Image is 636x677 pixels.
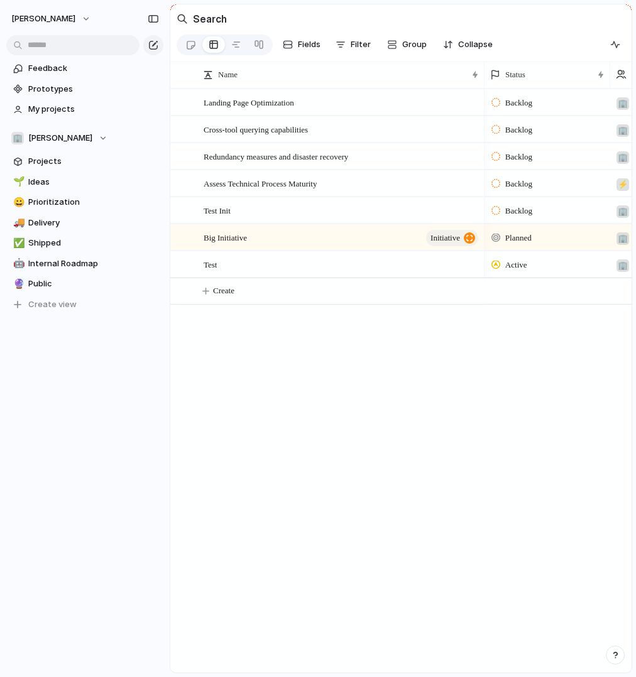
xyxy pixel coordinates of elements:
[11,278,24,290] button: 🔮
[28,298,77,311] span: Create view
[6,129,163,148] button: 🏢[PERSON_NAME]
[6,254,163,273] a: 🤖Internal Roadmap
[204,149,348,163] span: Redundancy measures and disaster recovery
[6,80,163,99] a: Prototypes
[426,230,478,246] button: initiative
[505,178,532,190] span: Backlog
[28,103,159,116] span: My projects
[505,232,532,244] span: Planned
[11,13,75,25] span: [PERSON_NAME]
[28,237,159,249] span: Shipped
[6,274,163,293] a: 🔮Public
[6,193,163,212] a: 😀Prioritization
[13,195,22,210] div: 😀
[28,196,159,209] span: Prioritization
[505,151,532,163] span: Backlog
[381,35,433,55] button: Group
[28,176,159,188] span: Ideas
[11,132,24,144] div: 🏢
[6,234,163,252] a: ✅Shipped
[11,176,24,188] button: 🌱
[6,59,163,78] a: Feedback
[6,100,163,119] a: My projects
[28,155,159,168] span: Projects
[13,256,22,271] div: 🤖
[204,257,217,271] span: Test
[11,237,24,249] button: ✅
[617,178,629,191] div: ⚡
[218,68,238,81] span: Name
[505,97,532,109] span: Backlog
[28,278,159,290] span: Public
[6,152,163,171] a: Projects
[505,205,532,217] span: Backlog
[204,95,294,109] span: Landing Page Optimization
[617,97,629,110] div: 🏢
[6,295,163,314] button: Create view
[11,257,24,270] button: 🤖
[505,124,532,136] span: Backlog
[204,203,231,217] span: Test Init
[438,35,498,55] button: Collapse
[617,232,629,245] div: 🏢
[278,35,326,55] button: Fields
[6,214,163,232] a: 🚚Delivery
[13,236,22,251] div: ✅
[351,38,371,51] span: Filter
[6,173,163,192] a: 🌱Ideas
[505,68,525,81] span: Status
[11,196,24,209] button: 😀
[28,257,159,270] span: Internal Roadmap
[617,151,629,164] div: 🏢
[193,11,227,26] h2: Search
[11,217,24,229] button: 🚚
[402,38,427,51] span: Group
[298,38,321,51] span: Fields
[617,259,629,272] div: 🏢
[28,217,159,229] span: Delivery
[331,35,376,55] button: Filter
[13,175,22,189] div: 🌱
[430,229,460,247] span: initiative
[617,205,629,218] div: 🏢
[204,122,308,136] span: Cross-tool querying capabilities
[458,38,493,51] span: Collapse
[13,277,22,291] div: 🔮
[28,132,92,144] span: [PERSON_NAME]
[28,83,159,95] span: Prototypes
[13,215,22,230] div: 🚚
[204,176,317,190] span: Assess Technical Process Maturity
[204,230,247,244] span: Big Initiative
[28,62,159,75] span: Feedback
[505,259,527,271] span: Active
[617,124,629,137] div: 🏢
[6,9,97,29] button: [PERSON_NAME]
[213,284,234,297] span: Create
